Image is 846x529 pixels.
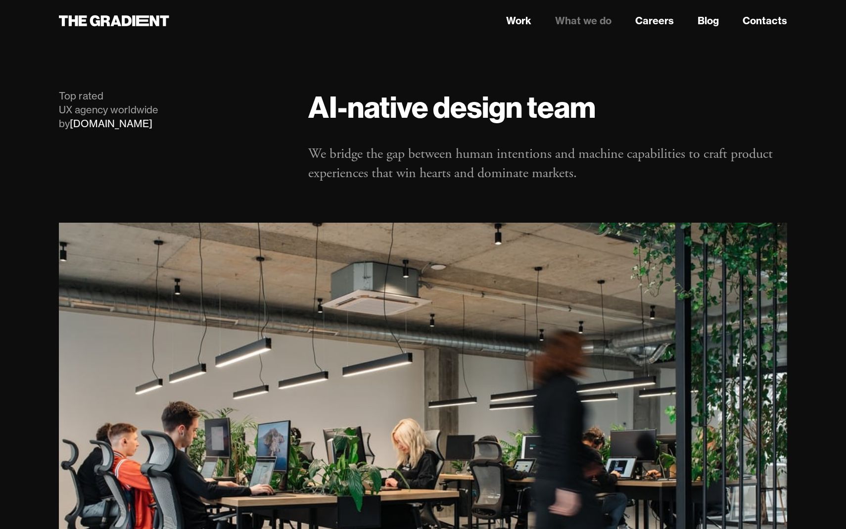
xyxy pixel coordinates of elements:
[555,13,611,28] a: What we do
[308,89,787,125] h1: AI-native design team
[308,144,787,183] p: We bridge the gap between human intentions and machine capabilities to craft product experiences ...
[59,89,288,131] div: Top rated UX agency worldwide by
[635,13,674,28] a: Careers
[70,117,152,130] a: [DOMAIN_NAME]
[743,13,787,28] a: Contacts
[698,13,719,28] a: Blog
[506,13,531,28] a: Work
